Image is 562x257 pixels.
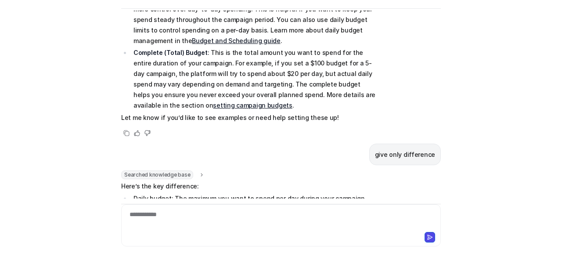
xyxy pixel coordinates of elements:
[192,37,280,44] a: Budget and Scheduling guide
[121,170,193,179] span: Searched knowledge base
[375,149,435,160] p: give only difference
[121,112,378,123] p: Let me know if you’d like to see examples or need help setting these up!
[133,47,378,111] p: : This is the total amount you want to spend for the entire duration of your campaign. For exampl...
[133,49,208,56] strong: Complete (Total) Budget
[121,181,378,192] p: Here’s the key difference:
[213,101,292,109] a: setting campaign budgets
[131,193,378,204] li: Daily budget: The maximum you want to spend per day during your campaign.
